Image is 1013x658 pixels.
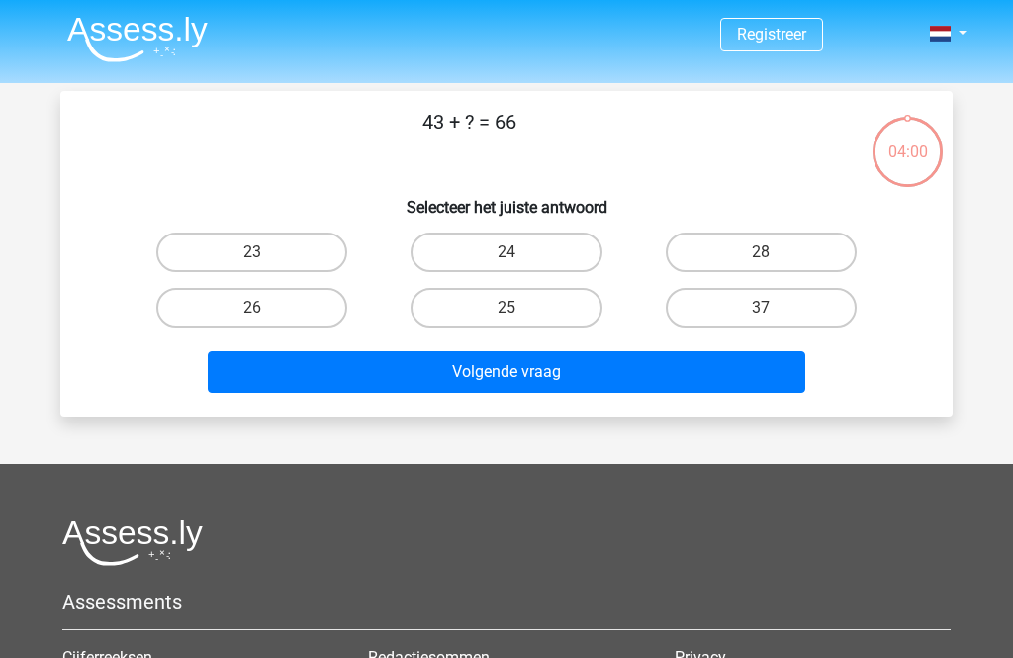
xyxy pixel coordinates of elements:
button: Volgende vraag [208,351,806,393]
img: Assessly logo [62,519,203,566]
p: 43 + ? = 66 [92,107,847,166]
label: 25 [411,288,601,328]
h5: Assessments [62,590,951,613]
h6: Selecteer het juiste antwoord [92,182,921,217]
label: 26 [156,288,347,328]
label: 24 [411,233,601,272]
img: Assessly [67,16,208,62]
label: 28 [666,233,857,272]
a: Registreer [737,25,806,44]
label: 23 [156,233,347,272]
label: 37 [666,288,857,328]
div: 04:00 [871,115,945,164]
